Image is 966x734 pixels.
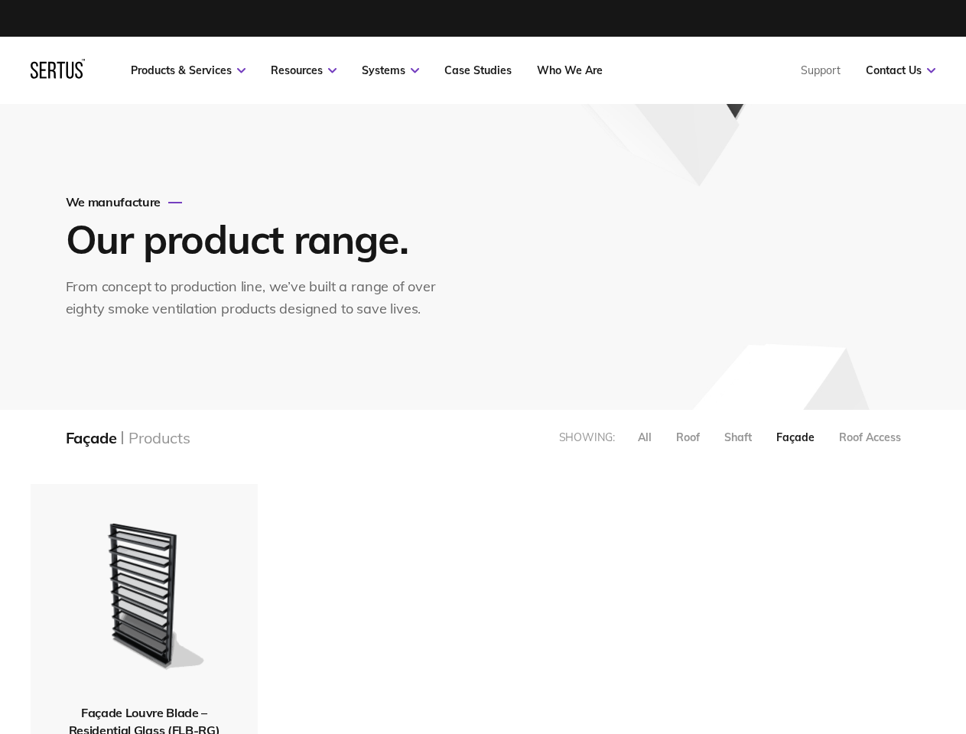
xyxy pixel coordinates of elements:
[66,276,452,320] div: From concept to production line, we’ve built a range of over eighty smoke ventilation products de...
[444,63,512,77] a: Case Studies
[691,557,966,734] iframe: Chat Widget
[638,430,652,444] div: All
[866,63,935,77] a: Contact Us
[559,430,615,444] div: Showing:
[131,63,246,77] a: Products & Services
[66,194,452,209] div: We manufacture
[537,63,603,77] a: Who We Are
[271,63,337,77] a: Resources
[776,430,815,444] div: Façade
[362,63,419,77] a: Systems
[801,63,841,77] a: Support
[66,214,448,264] h1: Our product range.
[676,430,700,444] div: Roof
[128,428,190,447] div: Products
[66,428,117,447] div: Façade
[724,430,752,444] div: Shaft
[839,430,901,444] div: Roof Access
